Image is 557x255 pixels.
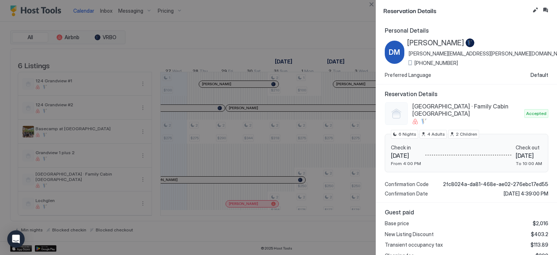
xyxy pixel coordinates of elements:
[526,110,546,117] span: Accepted
[385,90,548,98] span: Reservation Details
[414,60,458,66] span: [PHONE_NUMBER]
[385,181,429,188] span: Confirmation Code
[383,6,529,15] span: Reservation Details
[389,47,400,58] span: DM
[516,161,542,166] span: To 10:00 AM
[504,190,548,197] span: [DATE] 4:39:00 PM
[391,152,421,159] span: [DATE]
[385,242,443,248] span: Transient occupancy tax
[385,231,434,238] span: New Listing Discount
[427,131,445,137] span: 4 Adults
[516,144,542,151] span: Check out
[391,161,421,166] span: From 4:00 PM
[391,144,421,151] span: Check in
[531,6,540,15] button: Edit reservation
[7,230,25,248] div: Open Intercom Messenger
[531,242,548,248] span: $113.89
[533,220,548,227] span: $2,016
[531,231,548,238] span: $403.2
[456,131,477,137] span: 2 Children
[385,72,431,78] span: Preferred Language
[412,103,521,117] span: [GEOGRAPHIC_DATA] · Family Cabin [GEOGRAPHIC_DATA]
[385,27,548,34] span: Personal Details
[516,152,542,159] span: [DATE]
[399,131,416,137] span: 6 Nights
[385,209,548,216] span: Guest paid
[443,181,548,188] span: 2fc8024a-da81-468e-ae02-276ebc17ed55
[385,190,428,197] span: Confirmation Date
[531,72,548,78] span: Default
[407,38,464,48] span: [PERSON_NAME]
[541,6,550,15] button: Inbox
[385,220,409,227] span: Base price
